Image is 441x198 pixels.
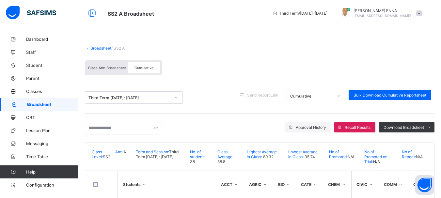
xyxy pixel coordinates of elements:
i: Sort in Ascending Order [341,182,346,187]
span: Highest Average in Class: [247,149,277,159]
th: CRK [408,171,433,198]
span: Bulk Download Cumulative Reportsheet [354,93,426,98]
a: Broadsheet [90,46,111,51]
span: N/A [416,154,423,159]
span: CBT [26,115,78,120]
th: Students [118,171,216,198]
i: Sort in Ascending Order [233,182,239,187]
div: Third Term [DATE]-[DATE] [88,95,171,100]
img: safsims [6,6,56,20]
button: Open asap [415,175,434,195]
th: CATE [296,171,323,198]
span: 89.32 [262,154,274,159]
span: Parent [26,76,78,81]
i: Sort in Ascending Order [286,182,291,187]
span: Configuration [26,182,78,188]
th: COMM [379,171,408,198]
span: Class Arm Broadsheet [88,66,126,70]
span: Lesson Plan [26,128,78,133]
span: Student [26,63,78,68]
i: Sort in Ascending Order [262,182,268,187]
span: [EMAIL_ADDRESS][DOMAIN_NAME] [354,14,411,18]
i: Sort in Ascending Order [312,182,318,187]
span: Classes [26,89,78,94]
th: AGRIC [244,171,273,198]
span: Send Report Link [247,93,278,98]
span: No of Repeat: [402,149,416,159]
span: Third Term [DATE]-[DATE] [136,149,179,159]
th: CHEM [323,171,351,198]
th: CIVIC [351,171,379,198]
span: N/A [348,154,354,159]
span: 35.74 [304,154,315,159]
span: Help [26,169,78,175]
span: session/term information [273,11,327,16]
span: Class Arm Broadsheet [108,10,154,17]
span: Dashboard [26,37,78,42]
span: Recall Results [345,125,370,130]
span: Class Average: [217,149,233,159]
span: 58.8 [217,159,225,164]
div: EMMANUEL ENNA [334,8,425,19]
span: Time Table [26,154,78,159]
span: Staff [26,50,78,55]
span: No of Promoted: [329,149,348,159]
span: / SS2 A [111,46,125,51]
span: N/A [373,159,380,164]
i: Sort in Ascending Order [398,182,403,187]
span: Class Level: [92,149,103,159]
span: Lowest Average in Class: [288,149,318,159]
span: Messaging [26,141,78,146]
span: Download Broadsheet [384,125,424,130]
i: Sort Ascending [142,182,147,187]
span: A [123,149,126,154]
span: [PERSON_NAME] ENNA [354,8,411,13]
span: 38 [190,159,195,164]
span: No of Promoted on Trial: [364,149,387,164]
th: BIO [273,171,296,198]
span: Broadsheet [27,102,78,107]
th: ACCT [216,171,244,198]
div: Cumulative [290,94,333,99]
i: Sort in Ascending Order [368,182,374,187]
span: Approval History [296,125,326,130]
span: SS2 [103,154,110,159]
span: Cumulative [134,66,153,70]
span: Term and Session: [136,149,169,154]
span: No. of student: [190,149,205,159]
span: Arm: [115,149,123,154]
